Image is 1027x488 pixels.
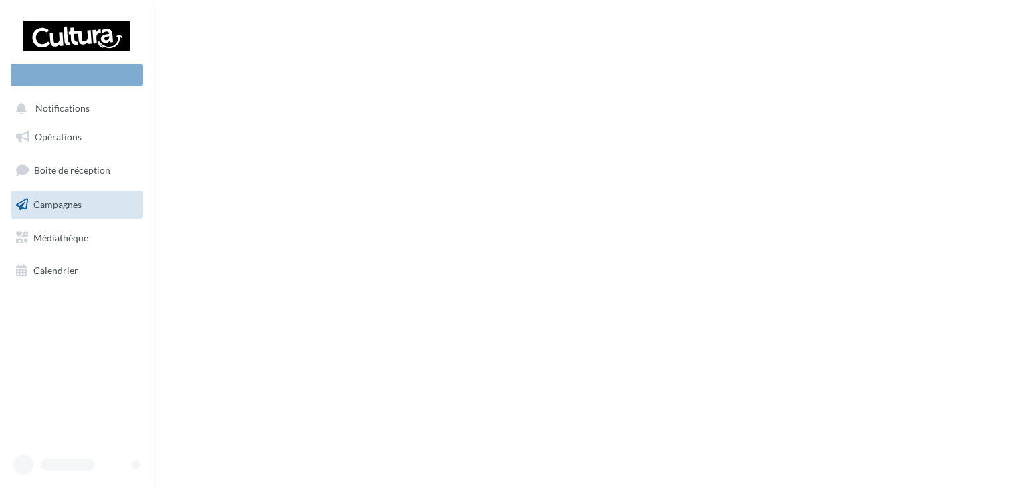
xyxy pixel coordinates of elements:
[33,265,78,276] span: Calendrier
[8,123,146,151] a: Opérations
[34,164,110,176] span: Boîte de réception
[8,191,146,219] a: Campagnes
[11,64,143,86] div: Nouvelle campagne
[35,103,90,114] span: Notifications
[8,224,146,252] a: Médiathèque
[8,156,146,185] a: Boîte de réception
[35,131,82,142] span: Opérations
[8,257,146,285] a: Calendrier
[33,199,82,210] span: Campagnes
[33,231,88,243] span: Médiathèque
